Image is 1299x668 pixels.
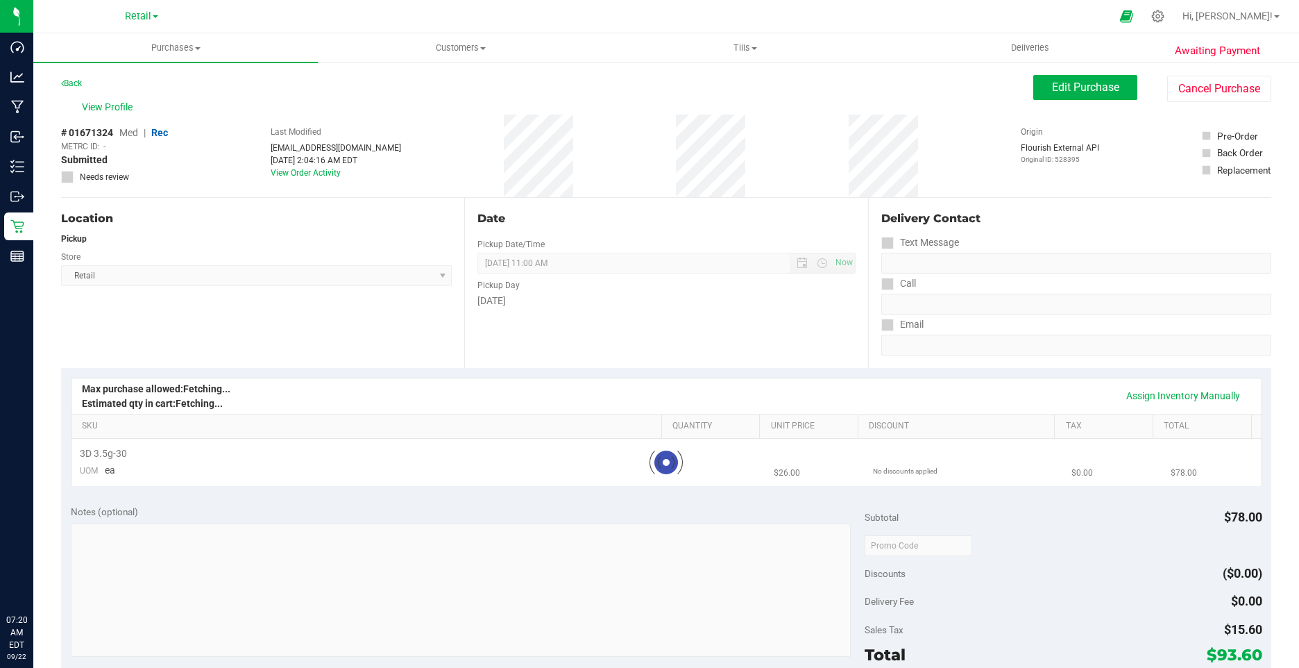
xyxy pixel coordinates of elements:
span: Deliveries [992,42,1068,54]
div: [EMAIL_ADDRESS][DOMAIN_NAME] [271,142,401,154]
inline-svg: Inbound [10,130,24,144]
a: Deliveries [888,33,1172,62]
div: [DATE] 2:04:16 AM EDT [271,154,401,167]
a: Tills [603,33,888,62]
inline-svg: Outbound [10,190,24,203]
span: Awaiting Payment [1175,43,1260,59]
label: Email [881,315,924,335]
span: Hi, [PERSON_NAME]! [1182,10,1273,22]
span: Notes (optional) [71,506,138,517]
span: ($0.00) [1223,566,1262,581]
a: Quantity [672,421,754,432]
inline-svg: Manufacturing [10,100,24,114]
div: Replacement [1217,163,1271,177]
label: Last Modified [271,126,321,138]
inline-svg: Inventory [10,160,24,174]
a: Assign Inventory Manually [1117,384,1249,408]
span: METRC ID: [61,140,100,153]
span: Estimated qty in cart: Fetching... [82,398,223,409]
span: Needs review [80,171,129,183]
span: Total [865,645,906,665]
inline-svg: Reports [10,249,24,263]
span: Retail [125,10,151,22]
a: Total [1164,421,1246,432]
a: Discount [869,421,1049,432]
a: Tax [1066,421,1148,432]
button: Edit Purchase [1033,75,1137,100]
strong: Pickup [61,234,87,244]
span: - [103,140,105,153]
span: # 01671324 [61,126,113,140]
a: SKU [82,421,656,432]
span: Customers [319,42,602,54]
span: Max purchase allowed: Fetching... [82,383,230,394]
label: Origin [1021,126,1043,138]
p: 07:20 AM EDT [6,614,27,651]
label: Call [881,274,916,294]
inline-svg: Dashboard [10,40,24,54]
span: Delivery Fee [865,596,914,607]
p: 09/22 [6,651,27,662]
inline-svg: Analytics [10,70,24,84]
span: Submitted [61,153,108,167]
div: Pre-Order [1217,129,1258,143]
span: | [144,127,146,138]
div: Date [477,210,855,227]
a: View Order Activity [271,168,341,178]
label: Pickup Date/Time [477,238,545,251]
span: Med [119,127,138,138]
label: Pickup Day [477,279,520,292]
span: Sales Tax [865,624,903,635]
span: Subtotal [865,512,899,523]
span: Discounts [865,561,906,586]
span: Rec [151,127,168,138]
span: Edit Purchase [1052,81,1119,94]
span: Purchases [33,42,318,54]
p: Original ID: 528395 [1021,154,1099,165]
a: Customers [318,33,602,62]
span: View Profile [82,100,137,115]
div: [DATE] [477,294,855,308]
a: Unit Price [771,421,853,432]
a: Purchases [33,33,318,62]
input: Promo Code [865,535,972,556]
inline-svg: Retail [10,219,24,233]
label: Store [61,251,80,263]
div: Back Order [1217,146,1263,160]
div: Delivery Contact [881,210,1271,227]
div: Location [61,210,452,227]
input: Format: (999) 999-9999 [881,253,1271,274]
div: Manage settings [1149,10,1166,23]
span: $0.00 [1231,594,1262,608]
span: $78.00 [1224,510,1262,524]
input: Format: (999) 999-9999 [881,294,1271,315]
span: $15.60 [1224,622,1262,637]
div: Flourish External API [1021,142,1099,165]
button: Cancel Purchase [1167,76,1271,102]
span: Tills [604,42,887,54]
label: Text Message [881,233,959,253]
span: Open Ecommerce Menu [1111,3,1142,30]
a: Back [61,78,82,88]
span: $93.60 [1207,645,1262,665]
